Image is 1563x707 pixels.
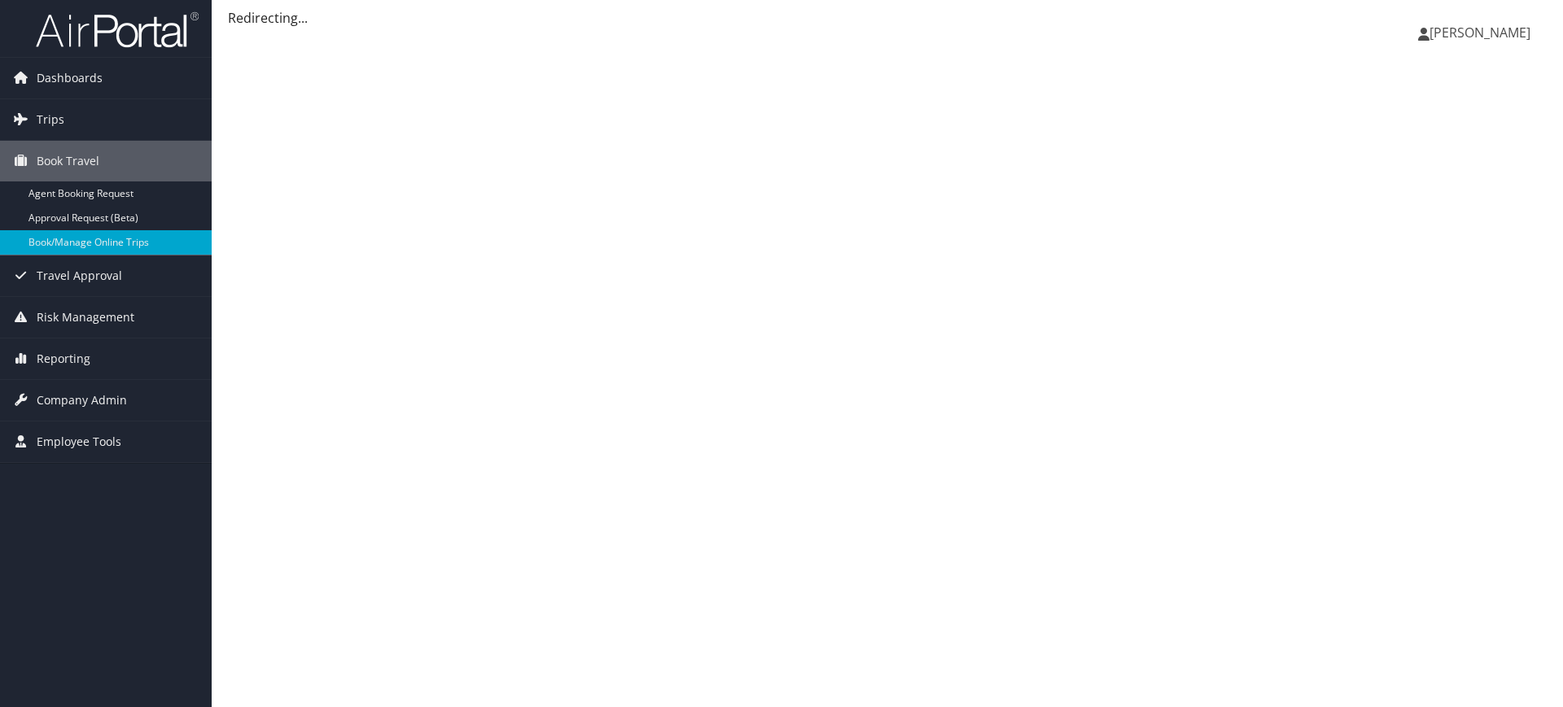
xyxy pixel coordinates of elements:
[37,141,99,181] span: Book Travel
[36,11,199,49] img: airportal-logo.png
[37,338,90,379] span: Reporting
[37,421,121,462] span: Employee Tools
[37,380,127,421] span: Company Admin
[37,255,122,296] span: Travel Approval
[1418,8,1547,57] a: [PERSON_NAME]
[37,99,64,140] span: Trips
[37,58,103,98] span: Dashboards
[1429,24,1530,41] span: [PERSON_NAME]
[37,297,134,338] span: Risk Management
[228,8,1547,28] div: Redirecting...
